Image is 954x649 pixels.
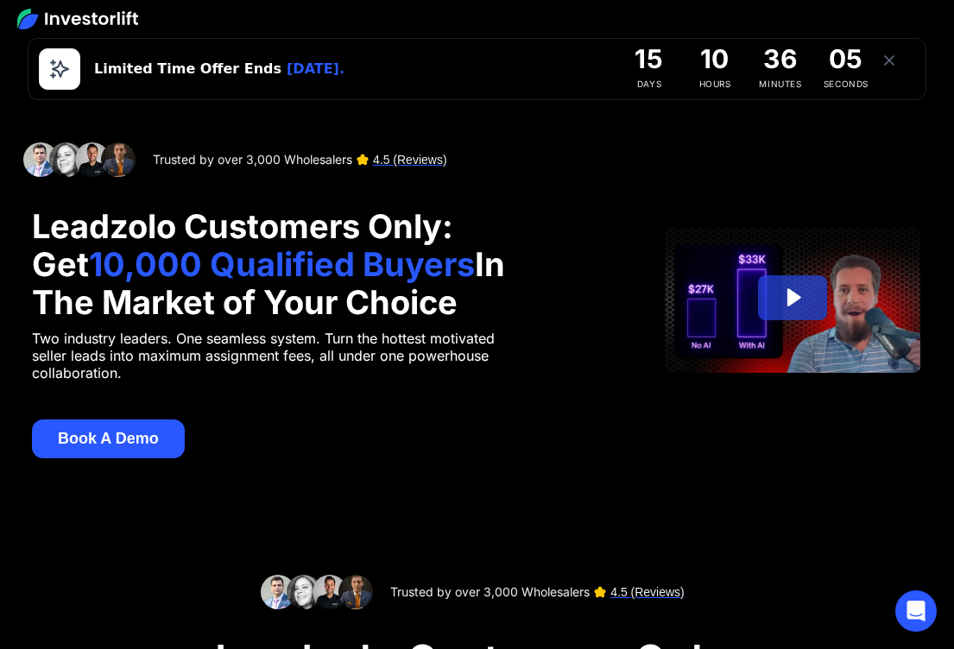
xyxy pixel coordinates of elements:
[622,75,677,92] div: Days
[94,59,281,79] div: Limited Time Offer Ends
[390,583,590,601] div: Trusted by over 3,000 Wholesalers
[287,60,344,77] strong: [DATE].
[687,46,742,72] div: 10
[895,590,937,632] div: Open Intercom Messenger
[818,46,874,72] div: 05
[89,244,475,284] span: 10,000 Qualified Buyers
[753,46,808,72] div: 36
[373,151,447,168] a: 4.5 (Reviews)
[594,586,606,598] img: Star image
[753,75,808,92] div: Minutes
[357,154,369,166] img: Star image
[610,583,685,601] a: 4.5 (Reviews)
[32,330,521,381] p: Two industry leaders. One seamless system. Turn the hottest motivated seller leads into maximum a...
[622,46,677,72] div: 15
[32,207,521,321] h1: Leadzolo Customers Only: Get In The Market of Your Choice
[153,151,352,168] div: Trusted by over 3,000 Wholesalers
[687,75,742,92] div: Hours
[818,75,874,92] div: Seconds
[32,419,185,458] button: Book A Demo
